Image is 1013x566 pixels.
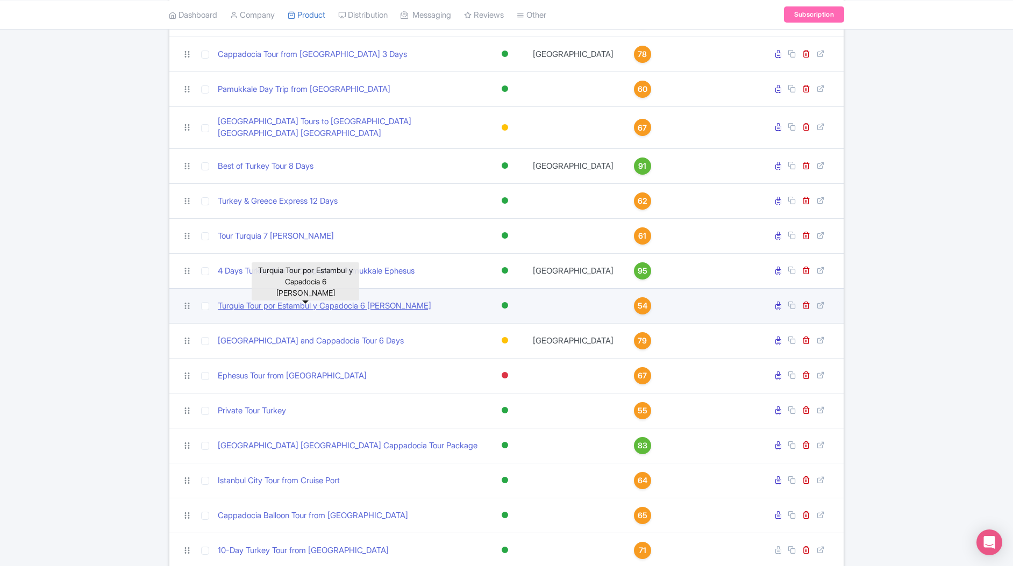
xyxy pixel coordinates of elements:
[624,472,661,489] a: 64
[638,48,647,60] span: 78
[500,368,510,383] div: Inactive
[500,472,510,488] div: Active
[624,402,661,419] a: 55
[526,253,620,288] td: [GEOGRAPHIC_DATA]
[218,475,340,487] a: Istanbul City Tour from Cruise Port
[624,367,661,384] a: 67
[624,192,661,210] a: 62
[624,332,661,349] a: 79
[500,507,510,523] div: Active
[500,158,510,174] div: Active
[624,119,661,136] a: 67
[624,262,661,280] a: 95
[638,122,647,134] span: 67
[638,230,646,242] span: 61
[639,544,646,556] span: 71
[500,193,510,209] div: Active
[638,300,647,312] span: 54
[500,120,510,135] div: Building
[976,529,1002,555] div: Open Intercom Messenger
[218,195,338,207] a: Turkey & Greece Express 12 Days
[218,230,334,242] a: Tour Turquia 7 [PERSON_NAME]
[624,81,661,98] a: 60
[218,83,390,96] a: Pamukkale Day Trip from [GEOGRAPHIC_DATA]
[500,438,510,453] div: Active
[500,403,510,418] div: Active
[624,227,661,245] a: 61
[218,370,367,382] a: Ephesus Tour from [GEOGRAPHIC_DATA]
[638,510,647,521] span: 65
[500,298,510,313] div: Active
[526,323,620,358] td: [GEOGRAPHIC_DATA]
[218,544,389,557] a: 10-Day Turkey Tour from [GEOGRAPHIC_DATA]
[638,265,647,277] span: 95
[638,440,647,452] span: 83
[784,6,844,23] a: Subscription
[526,37,620,71] td: [GEOGRAPHIC_DATA]
[252,262,359,300] div: Turquia Tour por Estambul y Capadocia 6 [PERSON_NAME]
[218,300,431,312] a: Turquia Tour por Estambul y Capadocia 6 [PERSON_NAME]
[500,542,510,558] div: Active
[218,160,313,173] a: Best of Turkey Tour 8 Days
[218,265,415,277] a: 4 Days Turkey Tour to Cappadocia Pamukkale Ephesus
[624,507,661,524] a: 65
[500,263,510,278] div: Active
[218,48,407,61] a: Cappadocia Tour from [GEOGRAPHIC_DATA] 3 Days
[624,157,661,175] a: 91
[638,83,647,95] span: 60
[638,405,647,417] span: 55
[638,370,647,382] span: 67
[624,297,661,314] a: 54
[500,46,510,62] div: Active
[218,335,404,347] a: [GEOGRAPHIC_DATA] and Cappadocia Tour 6 Days
[638,475,647,486] span: 64
[500,333,510,348] div: Building
[624,46,661,63] a: 78
[218,510,408,522] a: Cappadocia Balloon Tour from [GEOGRAPHIC_DATA]
[624,437,661,454] a: 83
[218,405,286,417] a: Private Tour Turkey
[500,81,510,97] div: Active
[638,160,646,172] span: 91
[500,228,510,243] div: Active
[218,116,479,140] a: [GEOGRAPHIC_DATA] Tours to [GEOGRAPHIC_DATA] [GEOGRAPHIC_DATA] [GEOGRAPHIC_DATA]
[638,335,647,347] span: 79
[218,440,477,452] a: [GEOGRAPHIC_DATA] [GEOGRAPHIC_DATA] Cappadocia Tour Package
[624,542,661,559] a: 71
[638,195,647,207] span: 62
[526,148,620,183] td: [GEOGRAPHIC_DATA]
